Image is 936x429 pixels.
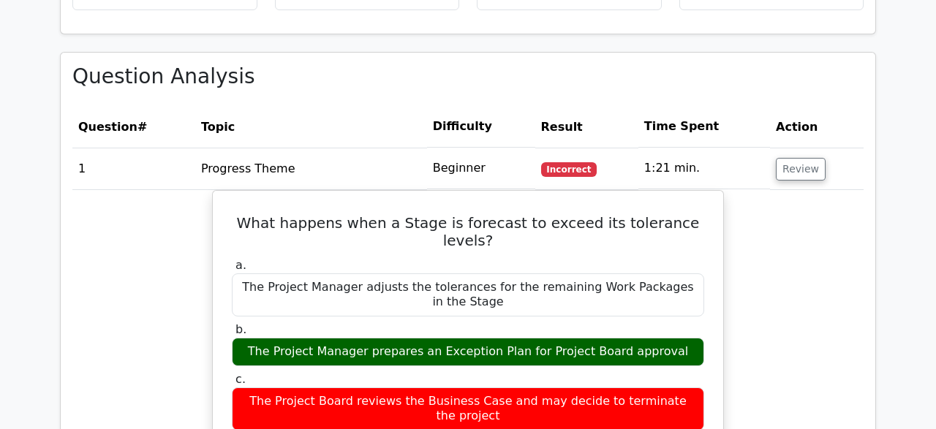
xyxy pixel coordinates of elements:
[638,148,770,189] td: 1:21 min.
[230,214,706,249] h5: What happens when a Stage is forecast to exceed its tolerance levels?
[72,148,195,189] td: 1
[72,64,864,89] h3: Question Analysis
[232,273,704,317] div: The Project Manager adjusts the tolerances for the remaining Work Packages in the Stage
[427,106,535,148] th: Difficulty
[72,106,195,148] th: #
[195,148,427,189] td: Progress Theme
[427,148,535,189] td: Beginner
[232,338,704,366] div: The Project Manager prepares an Exception Plan for Project Board approval
[235,372,246,386] span: c.
[770,106,864,148] th: Action
[638,106,770,148] th: Time Spent
[235,322,246,336] span: b.
[78,120,137,134] span: Question
[776,158,826,181] button: Review
[535,106,638,148] th: Result
[235,258,246,272] span: a.
[541,162,597,177] span: Incorrect
[195,106,427,148] th: Topic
